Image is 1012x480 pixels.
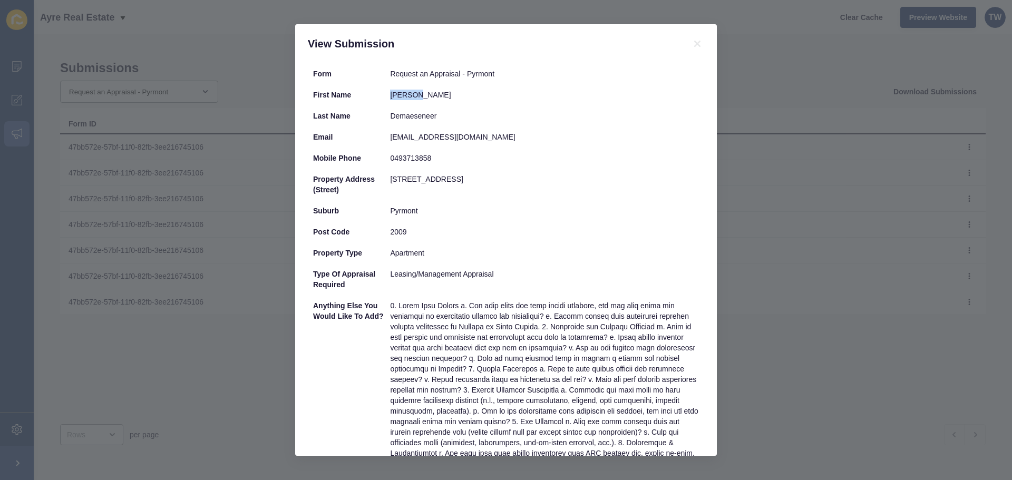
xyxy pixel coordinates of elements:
b: Form [313,70,332,78]
div: Request an Appraisal - Pyrmont [390,68,699,79]
div: [EMAIL_ADDRESS][DOMAIN_NAME] [390,132,699,142]
b: Last Name [313,112,351,120]
b: Property Address (Street) [313,175,375,194]
h1: View Submission [308,37,678,51]
b: First Name [313,91,351,99]
b: Type of Appraisal Required [313,270,375,289]
div: 0493713858 [390,153,699,163]
b: Post code [313,228,349,236]
b: Email [313,133,333,141]
div: Apartment [390,248,699,258]
div: Leasing/Management Appraisal [390,269,699,290]
b: Anything else you would like to add? [313,301,384,320]
div: Demaeseneer [390,111,699,121]
div: [PERSON_NAME] [390,90,699,100]
div: [STREET_ADDRESS] [390,174,699,195]
b: Mobile Phone [313,154,361,162]
b: Property Type [313,249,362,257]
b: Suburb [313,207,339,215]
div: 2009 [390,227,699,237]
div: Pyrmont [390,205,699,216]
